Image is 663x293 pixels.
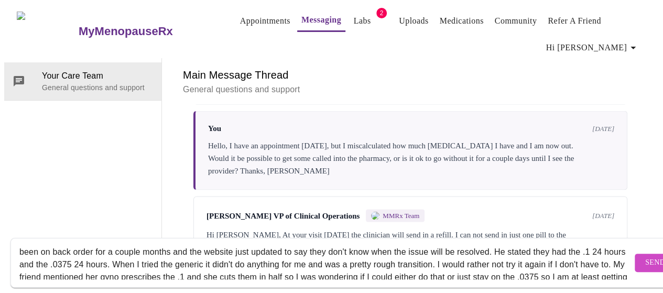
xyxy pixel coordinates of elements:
span: 2 [376,8,387,18]
a: Refer a Friend [548,14,601,28]
span: [PERSON_NAME] VP of Clinical Operations [206,211,360,220]
span: [DATE] [592,124,614,133]
button: Messaging [297,9,345,32]
div: Hi [PERSON_NAME], At your visit [DATE] the clinician will send in a refill. I can not send in jus... [206,228,614,253]
a: Uploads [399,14,429,28]
a: Appointments [240,14,290,28]
div: Hello, I have an appointment [DATE], but I miscalculated how much [MEDICAL_DATA] I have and I am ... [208,139,614,177]
p: General questions and support [42,82,153,93]
button: Hi [PERSON_NAME] [542,37,644,58]
button: Uploads [395,10,433,31]
img: MyMenopauseRx Logo [17,12,77,51]
div: Your Care TeamGeneral questions and support [4,62,161,100]
a: Medications [440,14,484,28]
textarea: Send a message about your appointment [19,246,632,279]
p: General questions and support [183,83,638,96]
button: Appointments [236,10,295,31]
h6: Main Message Thread [183,67,638,83]
h3: MyMenopauseRx [79,25,173,38]
button: Refer a Friend [544,10,605,31]
button: Community [491,10,541,31]
span: You [208,124,221,133]
span: [DATE] [592,211,614,220]
span: Hi [PERSON_NAME] [546,40,639,55]
span: MMRx Team [383,211,419,220]
img: MMRX [371,211,379,220]
button: Medications [436,10,488,31]
a: Community [495,14,537,28]
span: Your Care Team [42,70,153,82]
a: Messaging [301,13,341,27]
a: Labs [354,14,371,28]
button: Labs [345,10,379,31]
a: MyMenopauseRx [77,13,214,50]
